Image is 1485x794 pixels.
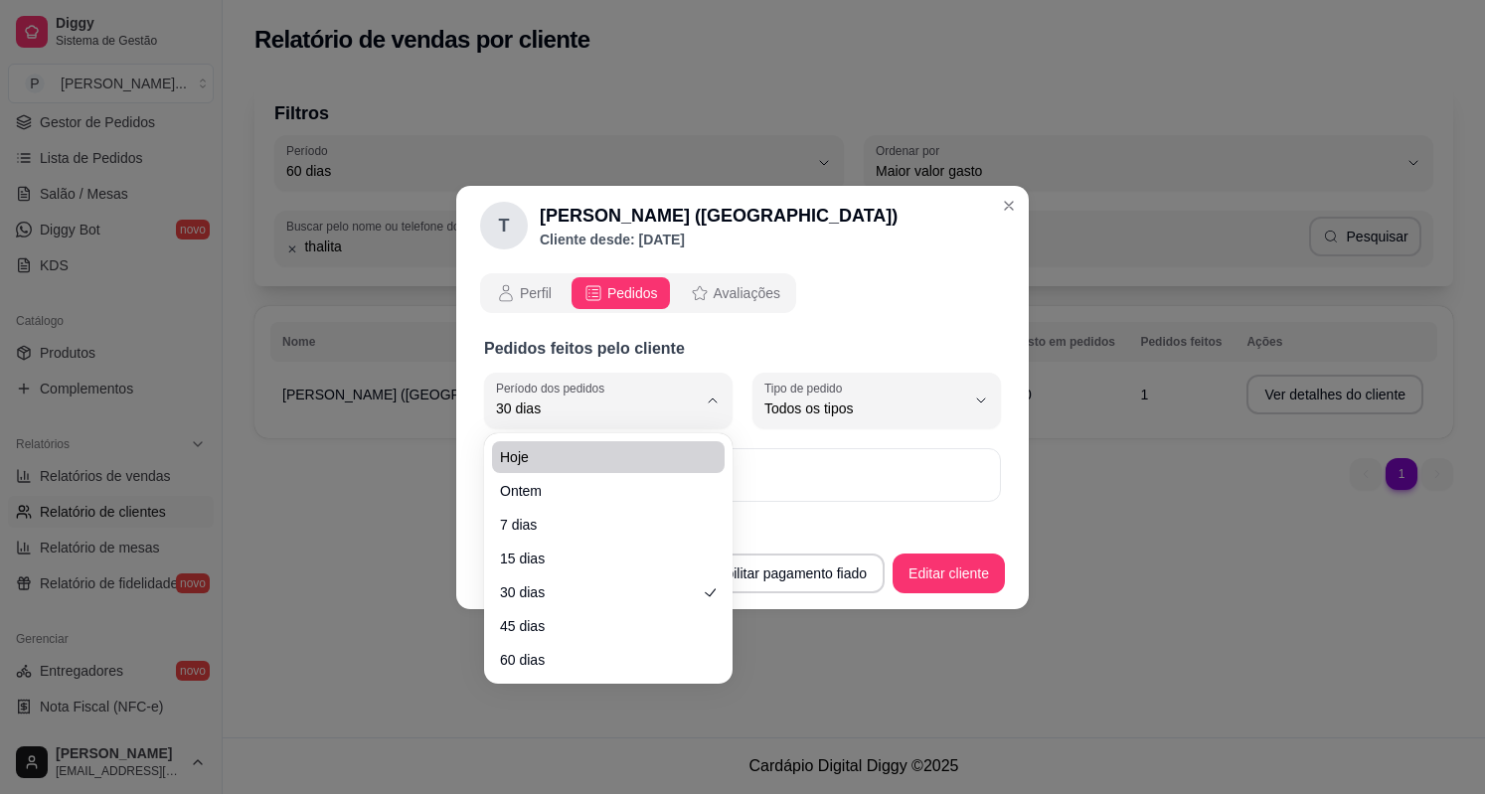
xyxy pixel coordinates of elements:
p: Pedidos feitos pelo cliente [484,337,1001,361]
div: opções [480,273,796,313]
h2: [PERSON_NAME] ([GEOGRAPHIC_DATA]) [540,202,898,230]
span: Avaliações [714,283,780,303]
span: Ontem [500,481,697,501]
span: Perfil [520,283,552,303]
button: Habilitar pagamento fiado [691,554,886,593]
span: 7 dias [500,515,697,535]
span: 30 dias [496,398,697,418]
label: Tipo de pedido [764,380,849,397]
button: Editar cliente [893,554,1005,593]
span: 15 dias [500,549,697,568]
span: Pedidos [607,283,658,303]
span: 45 dias [500,616,697,636]
p: Cliente desde: [DATE] [540,230,898,249]
button: Close [993,190,1025,222]
span: Hoje [500,447,697,467]
label: Período dos pedidos [496,380,611,397]
div: T [480,202,528,249]
span: 30 dias [500,582,697,602]
span: Todos os tipos [764,398,965,418]
div: opções [480,273,1005,313]
span: 60 dias [500,650,697,670]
